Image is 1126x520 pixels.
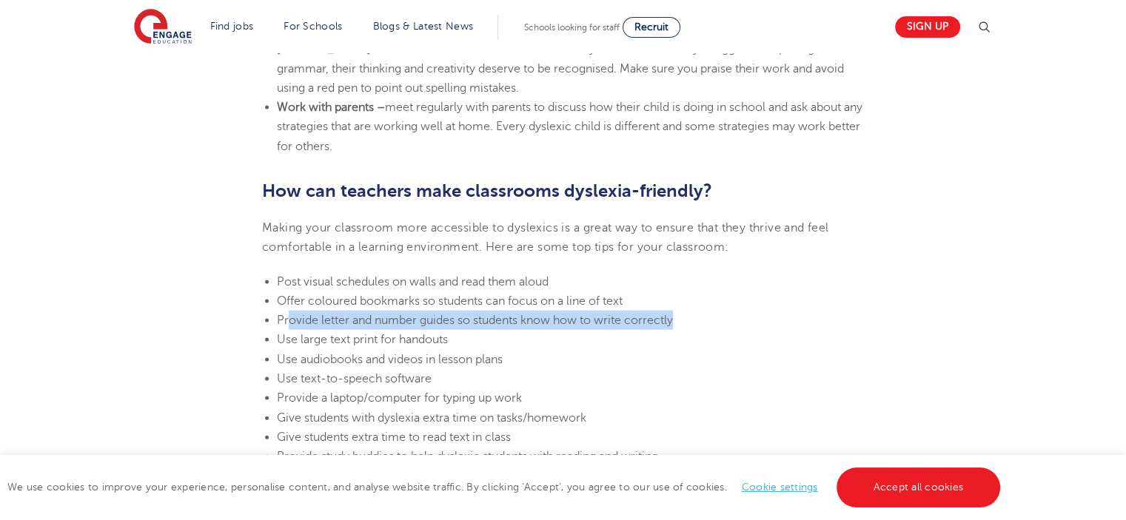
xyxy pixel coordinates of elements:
span: Recruit [634,21,668,33]
span: Use large text print for handouts [277,333,448,346]
span: Schools looking for staff [524,22,620,33]
span: We use cookies to improve your experience, personalise content, and analyse website traffic. By c... [7,482,1004,493]
a: Cookie settings [742,482,818,493]
a: Blogs & Latest News [373,21,474,32]
span: Use text-to-speech software [277,372,432,385]
a: Find jobs [210,21,254,32]
a: For Schools [284,21,342,32]
span: meet regularly with parents to discuss how their child is doing in school and ask about any strat... [277,101,862,153]
span: Provide study buddies to help dyslexic students with reading and writing [277,450,658,463]
span: whilst dyslexic students may struggle with spelling and grammar, their thinking and creativity de... [277,42,844,95]
img: Engage Education [134,9,192,46]
b: Work with parents – [277,101,385,114]
span: Making your classroom more accessible to dyslexics is a great way to ensure that they thrive and ... [262,221,828,254]
span: Give students extra time to read text in class [277,430,511,444]
span: Provide a laptop/computer for typing up work [277,391,522,405]
a: Accept all cookies [837,467,1001,507]
a: Recruit [623,17,680,38]
span: Give students with dyslexia extra time on tasks/homework [277,411,586,425]
span: Provide letter and number guides so students know how to write correctly [277,314,673,327]
span: Use audiobooks and videos in lesson plans [277,353,503,366]
b: How can teachers make classrooms dyslexia-friendly? [262,180,712,201]
span: Offer coloured bookmarks so students can focus on a line of text [277,294,623,308]
a: Sign up [895,16,960,38]
span: Post visual schedules on walls and read them aloud [277,275,549,288]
